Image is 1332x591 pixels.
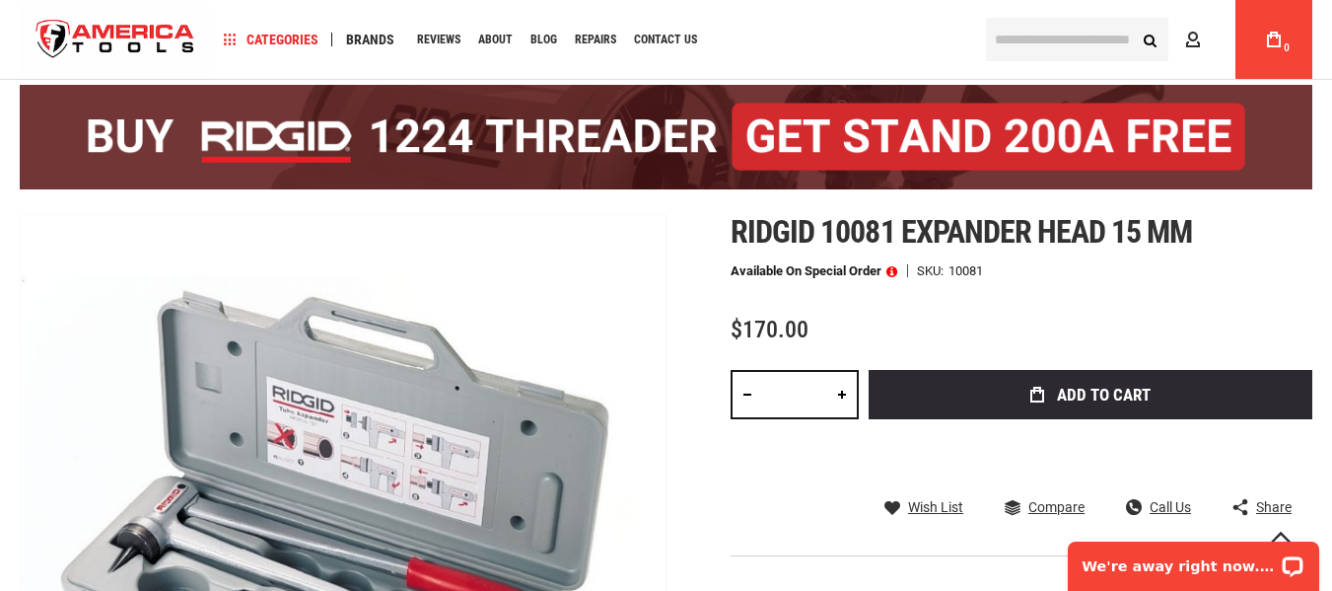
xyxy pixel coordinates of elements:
button: Search [1131,21,1168,58]
span: Reviews [417,34,460,45]
span: Contact Us [634,34,697,45]
span: Add to Cart [1057,387,1151,404]
span: Compare [1028,500,1085,514]
div: 10081 [948,264,983,277]
span: Call Us [1150,500,1191,514]
span: Categories [224,33,318,46]
span: 0 [1284,42,1290,53]
a: About [469,27,522,53]
span: About [478,34,513,45]
a: Repairs [566,27,625,53]
a: Wish List [884,498,963,516]
button: Add to Cart [869,370,1312,419]
span: Repairs [575,34,616,45]
iframe: LiveChat chat widget [1055,529,1332,591]
a: Compare [1005,498,1085,516]
a: Blog [522,27,566,53]
strong: SKU [917,264,948,277]
span: Brands [346,33,394,46]
iframe: Secure express checkout frame [865,425,1316,482]
a: Categories [215,27,327,53]
a: store logo [20,3,211,77]
span: Blog [530,34,557,45]
img: BOGO: Buy the RIDGID® 1224 Threader (26092), get the 92467 200A Stand FREE! [20,85,1312,189]
a: Reviews [408,27,469,53]
a: Contact Us [625,27,706,53]
span: $170.00 [731,316,808,343]
a: Call Us [1126,498,1191,516]
span: Ridgid 10081 expander head 15 mm [731,213,1192,251]
p: Available on Special Order [731,264,897,278]
a: Brands [337,27,403,53]
span: Wish List [908,500,963,514]
span: Share [1256,500,1292,514]
img: America Tools [20,3,211,77]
